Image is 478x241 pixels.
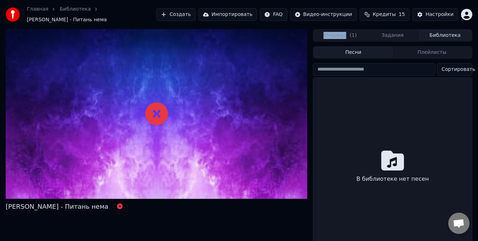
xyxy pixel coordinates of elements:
div: Відкритий чат [448,213,469,234]
button: Импортировать [198,8,257,21]
button: Песни [314,47,393,57]
div: [PERSON_NAME] - Питань нема [6,202,108,212]
span: Кредиты [373,11,396,18]
span: Сортировать [442,66,475,73]
button: Настройки [412,8,458,21]
a: Главная [27,6,48,13]
button: FAQ [260,8,287,21]
span: 15 [399,11,405,18]
nav: breadcrumb [27,6,156,23]
button: Кредиты15 [360,8,410,21]
div: Настройки [426,11,454,18]
img: youka [6,7,20,22]
button: Задания [366,30,419,40]
button: Очередь [314,30,366,40]
span: [PERSON_NAME] - Питань нема [27,16,107,23]
button: Библиотека [419,30,471,40]
button: Видео-инструкции [290,8,357,21]
a: Библиотека [60,6,91,13]
button: Создать [156,8,195,21]
button: Плейлисты [393,47,471,57]
span: ( 1 ) [350,32,357,39]
div: В библиотеке нет песен [354,172,432,186]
